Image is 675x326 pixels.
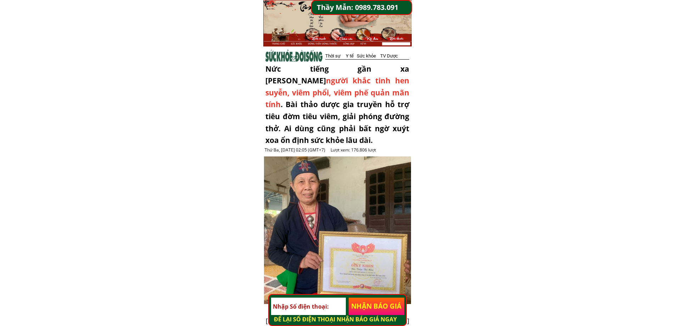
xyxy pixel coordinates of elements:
[265,99,409,145] span: . Bài thảo dược gia truyền hỗ trợ tiêu đờm tiêu viêm, giải phóng đường thở. Ai dùng cũng phải bất...
[265,147,390,153] h3: Thứ Ba, [DATE] 02:05 (GMT+7) Lượt xem: 176.806 lượt
[265,63,409,147] div: người khắc tinh hen suyễn, viêm phổi, viêm phế quản mãn tính
[271,298,346,315] input: Nhập Số điện thoại:
[317,2,409,13] a: Thầy Mẫn: 0989.783.091
[274,315,404,324] h3: ĐỂ LẠI SỐ ĐIỆN THOẠI NHẬN BÁO GIÁ NGAY
[325,53,415,60] div: Thời sự Y tế Sức khỏe TV Dược
[349,298,405,315] p: NHẬN BÁO GIÁ
[265,64,409,86] span: Nức tiếng gần xa [PERSON_NAME]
